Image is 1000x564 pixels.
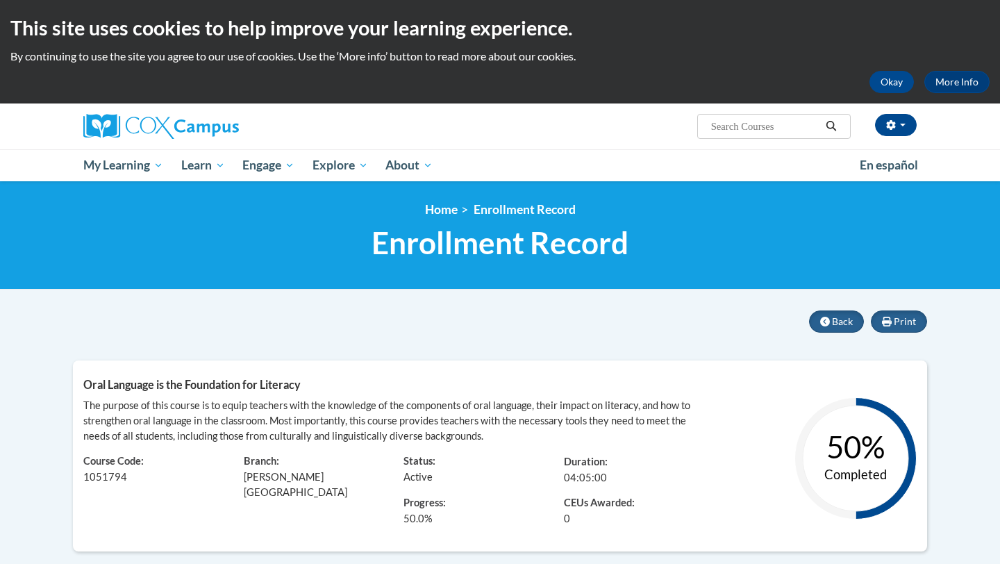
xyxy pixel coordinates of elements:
span: Course Code: [83,455,144,467]
span: My Learning [83,157,163,174]
span: [PERSON_NAME][GEOGRAPHIC_DATA] [244,471,347,498]
p: By continuing to use the site you agree to our use of cookies. Use the ‘More info’ button to read... [10,49,990,64]
text: Completed [824,467,887,482]
span: Enrollment Record [474,202,576,217]
button: Back [809,310,864,333]
span: En español [860,158,918,172]
span: 0 [564,511,570,526]
span: Print [894,315,916,327]
span: Progress: [403,497,446,508]
span: CEUs Awarded: [564,496,703,511]
span: 1051794 [83,471,127,483]
a: Cox Campus [83,114,347,139]
span: Oral Language is the Foundation for Literacy [83,378,301,391]
text: 50% [826,429,885,465]
span: 50.0 [403,513,424,524]
span: Learn [181,157,225,174]
span: % [403,511,433,526]
a: More Info [924,71,990,93]
h2: This site uses cookies to help improve your learning experience. [10,14,990,42]
a: Explore [303,149,377,181]
span: Branch: [244,455,279,467]
span: Engage [242,157,294,174]
img: Cox Campus [83,114,239,139]
a: Home [425,202,458,217]
a: My Learning [74,149,172,181]
button: Account Settings [875,114,917,136]
span: 04:05:00 [564,472,607,483]
span: About [385,157,433,174]
span: Enrollment Record [372,224,628,261]
a: En español [851,151,927,180]
span: Explore [312,157,368,174]
button: Okay [869,71,914,93]
a: Learn [172,149,234,181]
a: Engage [233,149,303,181]
span: Duration: [564,456,608,467]
button: Search [821,118,842,135]
span: Active [403,471,433,483]
input: Search Courses [710,118,821,135]
span: The purpose of this course is to equip teachers with the knowledge of the components of oral lang... [83,399,690,442]
a: About [377,149,442,181]
span: Status: [403,455,435,467]
div: Main menu [62,149,937,181]
button: Print [871,310,927,333]
span: Back [832,315,853,327]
